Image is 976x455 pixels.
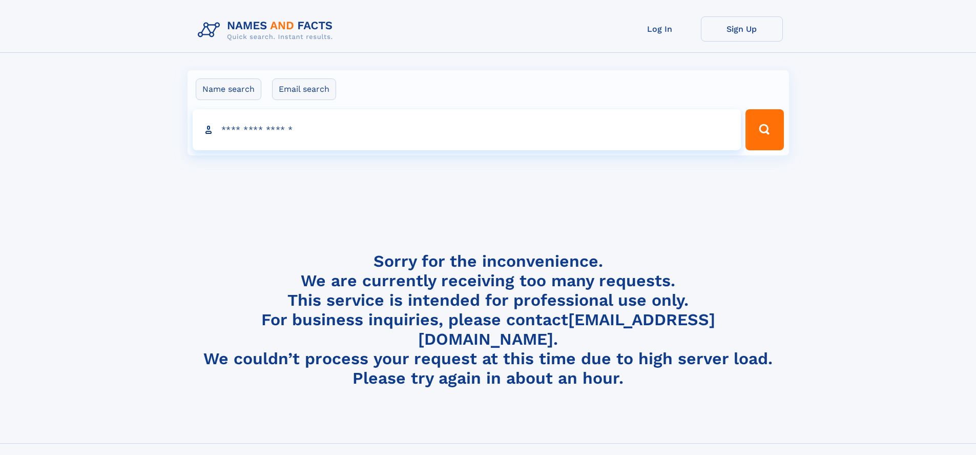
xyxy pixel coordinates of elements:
[194,16,341,44] img: Logo Names and Facts
[196,78,261,100] label: Name search
[194,251,783,388] h4: Sorry for the inconvenience. We are currently receiving too many requests. This service is intend...
[193,109,741,150] input: search input
[701,16,783,42] a: Sign Up
[619,16,701,42] a: Log In
[745,109,783,150] button: Search Button
[272,78,336,100] label: Email search
[418,310,715,349] a: [EMAIL_ADDRESS][DOMAIN_NAME]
